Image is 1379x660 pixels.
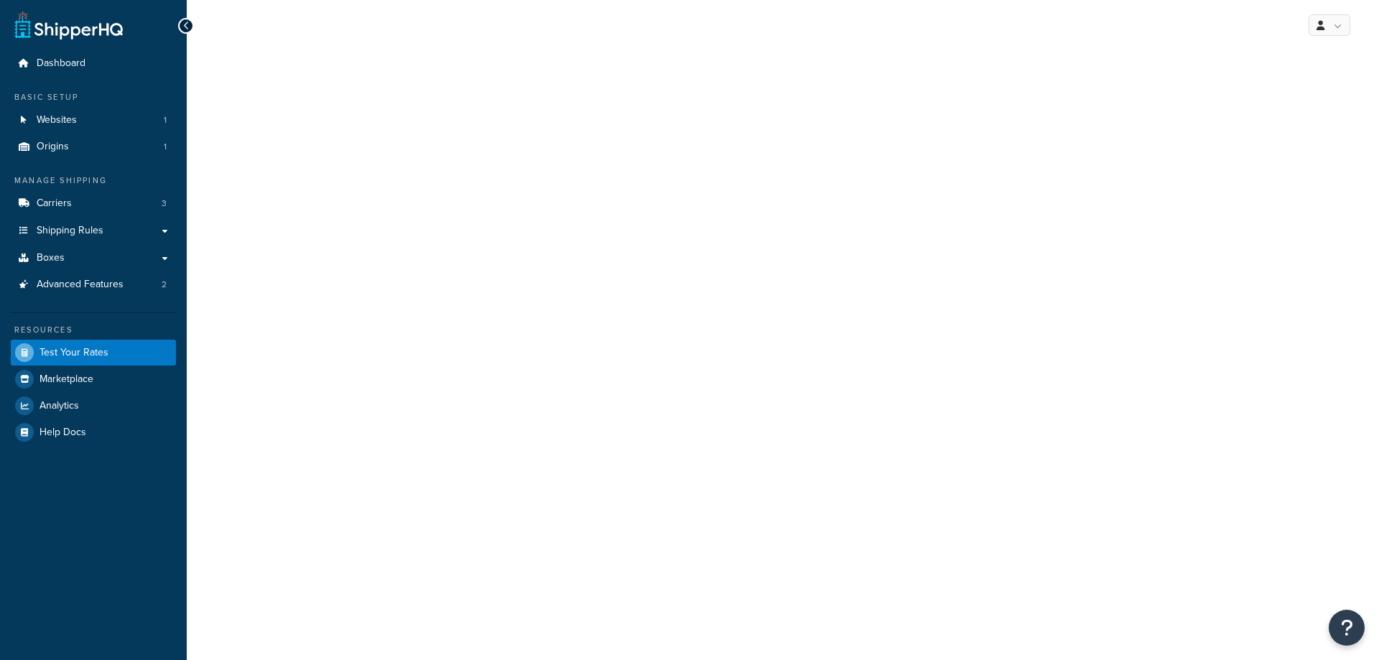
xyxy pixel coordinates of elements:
[37,252,65,264] span: Boxes
[11,134,176,160] li: Origins
[164,141,167,153] span: 1
[37,279,124,291] span: Advanced Features
[11,134,176,160] a: Origins1
[37,57,85,70] span: Dashboard
[11,366,176,392] a: Marketplace
[40,373,93,386] span: Marketplace
[40,427,86,439] span: Help Docs
[162,197,167,210] span: 3
[40,347,108,359] span: Test Your Rates
[11,393,176,419] a: Analytics
[11,175,176,187] div: Manage Shipping
[11,419,176,445] a: Help Docs
[11,190,176,217] li: Carriers
[11,324,176,336] div: Resources
[37,197,72,210] span: Carriers
[11,271,176,298] li: Advanced Features
[37,225,103,237] span: Shipping Rules
[11,245,176,271] a: Boxes
[37,114,77,126] span: Websites
[11,218,176,244] a: Shipping Rules
[11,107,176,134] a: Websites1
[11,190,176,217] a: Carriers3
[11,271,176,298] a: Advanced Features2
[11,91,176,103] div: Basic Setup
[1329,610,1365,646] button: Open Resource Center
[40,400,79,412] span: Analytics
[11,107,176,134] li: Websites
[11,50,176,77] a: Dashboard
[164,114,167,126] span: 1
[37,141,69,153] span: Origins
[162,279,167,291] span: 2
[11,340,176,366] a: Test Your Rates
